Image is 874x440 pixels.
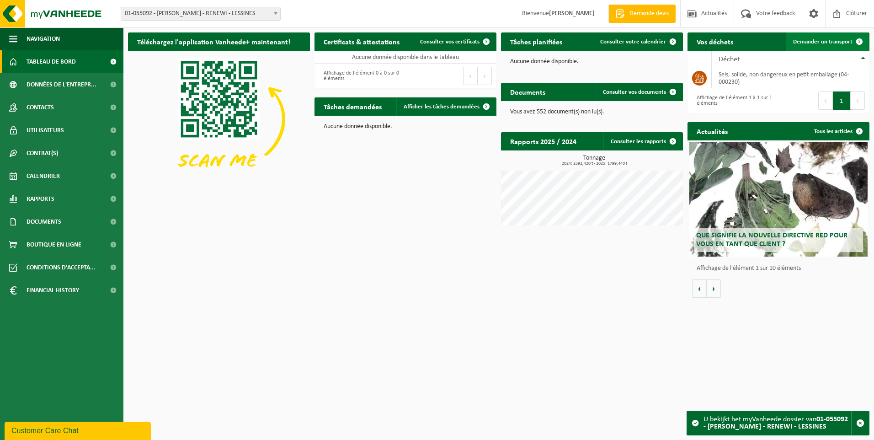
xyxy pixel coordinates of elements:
[27,119,64,142] span: Utilisateurs
[314,51,496,64] td: Aucune donnée disponible dans le tableau
[786,32,869,51] a: Demander un transport
[314,32,409,50] h2: Certificats & attestations
[324,123,487,130] p: Aucune donnée disponible.
[478,67,492,85] button: Next
[596,83,682,101] a: Consulter vos documents
[697,265,865,272] p: Affichage de l'élément 1 sur 10 éléments
[501,32,571,50] h2: Tâches planifiées
[793,39,853,45] span: Demander un transport
[420,39,480,45] span: Consulter vos certificats
[712,68,869,88] td: sels, solide, non dangereux en petit emballage (04-000230)
[27,50,76,73] span: Tableau de bord
[396,97,496,116] a: Afficher les tâches demandées
[27,210,61,233] span: Documents
[687,32,742,50] h2: Vos déchets
[319,66,401,86] div: Affichage de l'élément 0 à 0 sur 0 éléments
[603,132,682,150] a: Consulter les rapports
[593,32,682,51] a: Consulter votre calendrier
[501,132,586,150] h2: Rapports 2025 / 2024
[27,188,54,210] span: Rapports
[5,420,153,440] iframe: chat widget
[851,91,865,110] button: Next
[608,5,676,23] a: Demande devis
[510,59,674,65] p: Aucune donnée disponible.
[27,165,60,188] span: Calendrier
[692,279,707,298] button: Vorige
[692,91,774,111] div: Affichage de l'élément 1 à 1 sur 1 éléments
[128,32,299,50] h2: Téléchargez l'application Vanheede+ maintenant!
[627,9,671,18] span: Demande devis
[689,142,868,257] a: Que signifie la nouvelle directive RED pour vous en tant que client ?
[696,232,847,248] span: Que signifie la nouvelle directive RED pour vous en tant que client ?
[27,233,81,256] span: Boutique en ligne
[506,155,683,166] h3: Tonnage
[463,67,478,85] button: Previous
[703,416,848,430] strong: 01-055092 - [PERSON_NAME] - RENEWI - LESSINES
[404,104,480,110] span: Afficher les tâches demandées
[121,7,280,20] span: 01-055092 - CHANTIER BAXTER - RENEWI - LESSINES
[510,109,674,115] p: Vous avez 552 document(s) non lu(s).
[27,142,58,165] span: Contrat(s)
[501,83,554,101] h2: Documents
[833,91,851,110] button: 1
[707,279,721,298] button: Volgende
[27,279,79,302] span: Financial History
[27,256,96,279] span: Conditions d'accepta...
[413,32,496,51] a: Consulter vos certificats
[314,97,391,115] h2: Tâches demandées
[27,73,96,96] span: Données de l'entrepr...
[818,91,833,110] button: Previous
[807,122,869,140] a: Tous les articles
[27,27,60,50] span: Navigation
[687,122,737,140] h2: Actualités
[549,10,595,17] strong: [PERSON_NAME]
[603,89,666,95] span: Consulter vos documents
[703,411,851,435] div: U bekijkt het myVanheede dossier van
[719,56,740,63] span: Déchet
[600,39,666,45] span: Consulter votre calendrier
[128,51,310,188] img: Download de VHEPlus App
[121,7,281,21] span: 01-055092 - CHANTIER BAXTER - RENEWI - LESSINES
[27,96,54,119] span: Contacts
[506,161,683,166] span: 2024: 2592,420 t - 2025: 1799,440 t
